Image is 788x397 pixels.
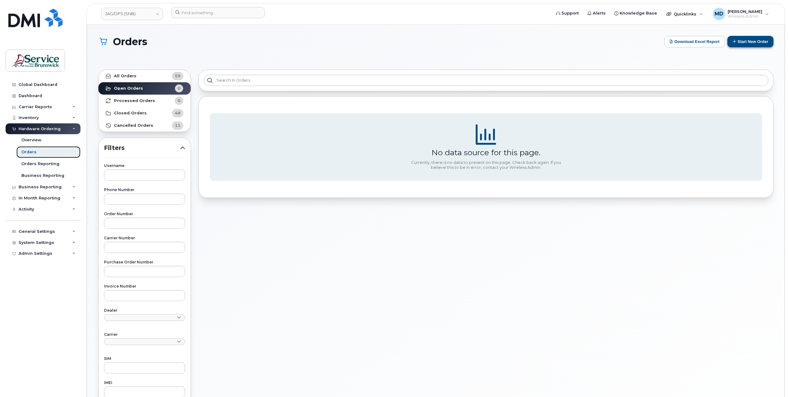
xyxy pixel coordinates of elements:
label: Purchase Order Number [104,260,185,264]
a: All Orders59 [98,70,191,82]
span: 0 [178,85,180,91]
strong: Open Orders [114,86,143,91]
strong: Processed Orders [114,98,155,103]
span: 11 [175,122,180,128]
label: IMEI [104,381,185,385]
strong: Closed Orders [114,111,147,116]
label: Invoice Number [104,284,185,288]
div: No data source for this page. [431,148,540,157]
button: Download Excel Report [664,36,725,47]
a: Processed Orders0 [98,95,191,107]
label: Username [104,164,185,168]
button: Start New Order [727,36,773,47]
span: 0 [178,98,180,104]
span: Filters [104,143,180,152]
strong: All Orders [114,74,136,79]
span: 48 [175,110,180,116]
label: Order Number [104,212,185,216]
label: Carrier Number [104,236,185,240]
a: Cancelled Orders11 [98,119,191,132]
span: Orders [113,36,147,47]
label: Phone Number [104,188,185,192]
span: 59 [175,73,180,79]
input: Search in orders [204,75,768,86]
a: Closed Orders48 [98,107,191,119]
label: Carrier [104,333,185,336]
label: Dealer [104,309,185,312]
a: Open Orders0 [98,82,191,95]
strong: Cancelled Orders [114,123,153,128]
div: Currently, there is no data to present on this page. Check back again. If you believe this to be ... [409,160,563,170]
label: SIM [104,357,185,361]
